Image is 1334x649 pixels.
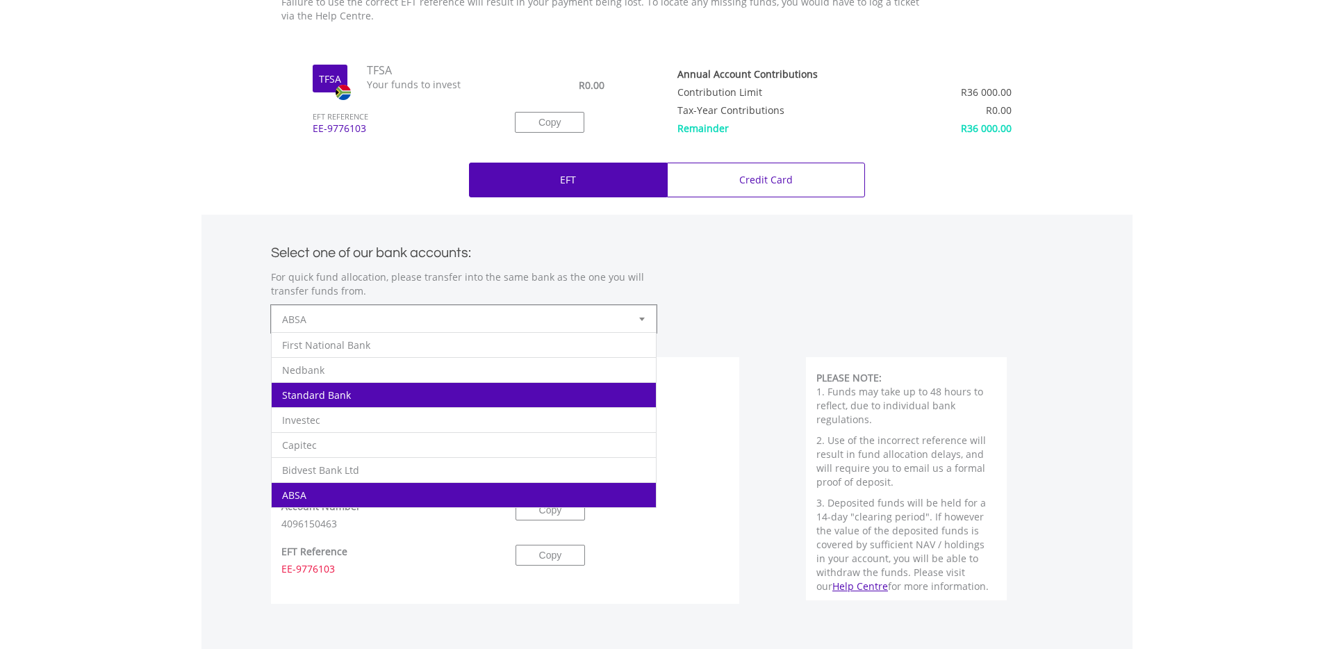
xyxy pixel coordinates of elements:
li: Nedbank [272,357,656,382]
li: Capitec [272,432,656,457]
span: 4096150463 [281,517,337,530]
label: EFT Reference [281,545,347,559]
label: TFSA [319,72,341,86]
span: EFT REFERENCE [302,92,494,122]
li: Bidvest Bank Ltd [272,457,656,482]
button: Copy [515,112,584,133]
span: R36 000.00 [961,122,1012,135]
li: First National Bank [272,332,656,357]
li: ABSA [272,482,656,507]
label: Select one of our bank accounts: [271,241,471,260]
td: Tax-Year Contributions [677,99,890,117]
p: 3. Deposited funds will be held for a 14-day "clearing period". If however the value of the depos... [816,496,996,593]
b: PLEASE NOTE: [816,371,882,384]
span: R36 000.00 [961,85,1012,99]
span: R0.00 [986,104,1012,117]
td: Contribution Limit [677,81,890,99]
span: ABSA [282,306,625,334]
li: Standard Bank [272,382,656,407]
a: Help Centre [832,580,888,593]
td: Remainder [677,117,890,135]
span: EE-9776103 [281,562,335,575]
p: EFT [560,173,576,187]
button: Copy [516,500,585,520]
p: For quick fund allocation, please transfer into the same bank as the one you will transfer funds ... [271,270,657,298]
span: R0.00 [579,79,604,92]
button: Copy [516,545,585,566]
p: Credit Card [739,173,793,187]
th: Contributions are made up of deposits and transfers for the tax year [677,63,890,81]
p: 1. Funds may take up to 48 hours to reflect, due to individual bank regulations. [816,385,996,427]
p: 2. Use of the incorrect reference will result in fund allocation delays, and will require you to ... [816,434,996,489]
span: EE-9776103 [302,122,494,148]
li: Investec [272,407,656,432]
span: TFSA [356,63,495,79]
span: Your funds to invest [356,78,495,92]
